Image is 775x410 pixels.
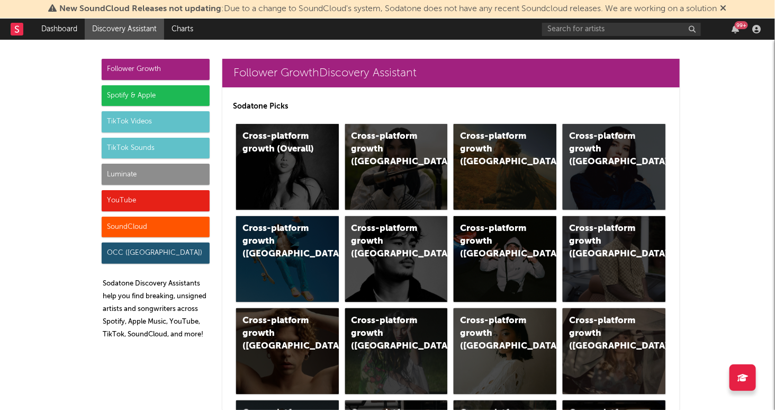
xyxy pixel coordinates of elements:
a: Cross-platform growth ([GEOGRAPHIC_DATA]) [345,216,448,302]
a: Cross-platform growth ([GEOGRAPHIC_DATA]) [563,124,665,210]
a: Discovery Assistant [85,19,164,40]
div: TikTok Videos [102,111,210,132]
div: Spotify & Apple [102,85,210,106]
a: Cross-platform growth ([GEOGRAPHIC_DATA]) [236,308,339,394]
a: Charts [164,19,201,40]
span: New SoundCloud Releases not updating [60,5,222,13]
input: Search for artists [542,23,701,36]
div: 99 + [735,21,748,29]
div: SoundCloud [102,217,210,238]
div: Cross-platform growth ([GEOGRAPHIC_DATA]) [352,222,423,261]
div: Cross-platform growth ([GEOGRAPHIC_DATA]) [569,222,641,261]
div: Cross-platform growth ([GEOGRAPHIC_DATA]) [242,315,314,353]
a: Cross-platform growth ([GEOGRAPHIC_DATA]) [454,124,556,210]
a: Follower GrowthDiscovery Assistant [222,59,680,87]
div: Cross-platform growth ([GEOGRAPHIC_DATA]) [460,315,532,353]
a: Cross-platform growth ([GEOGRAPHIC_DATA]) [345,124,448,210]
div: Luminate [102,164,210,185]
div: OCC ([GEOGRAPHIC_DATA]) [102,243,210,264]
div: TikTok Sounds [102,138,210,159]
button: 99+ [732,25,739,33]
div: Follower Growth [102,59,210,80]
div: Cross-platform growth ([GEOGRAPHIC_DATA]/GSA) [460,222,532,261]
div: Cross-platform growth ([GEOGRAPHIC_DATA]) [352,130,423,168]
a: Cross-platform growth ([GEOGRAPHIC_DATA]) [345,308,448,394]
div: Cross-platform growth (Overall) [242,130,314,156]
a: Cross-platform growth ([GEOGRAPHIC_DATA]/GSA) [454,216,556,302]
a: Cross-platform growth ([GEOGRAPHIC_DATA]) [563,308,665,394]
span: : Due to a change to SoundCloud's system, Sodatone does not have any recent Soundcloud releases. ... [60,5,717,13]
a: Dashboard [34,19,85,40]
p: Sodatone Discovery Assistants help you find breaking, unsigned artists and songwriters across Spo... [103,278,210,341]
p: Sodatone Picks [233,100,669,113]
div: YouTube [102,190,210,211]
div: Cross-platform growth ([GEOGRAPHIC_DATA]) [569,130,641,168]
div: Cross-platform growth ([GEOGRAPHIC_DATA]) [242,222,314,261]
a: Cross-platform growth ([GEOGRAPHIC_DATA]) [454,308,556,394]
div: Cross-platform growth ([GEOGRAPHIC_DATA]) [569,315,641,353]
div: Cross-platform growth ([GEOGRAPHIC_DATA]) [352,315,423,353]
a: Cross-platform growth (Overall) [236,124,339,210]
a: Cross-platform growth ([GEOGRAPHIC_DATA]) [563,216,665,302]
a: Cross-platform growth ([GEOGRAPHIC_DATA]) [236,216,339,302]
div: Cross-platform growth ([GEOGRAPHIC_DATA]) [460,130,532,168]
span: Dismiss [720,5,727,13]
